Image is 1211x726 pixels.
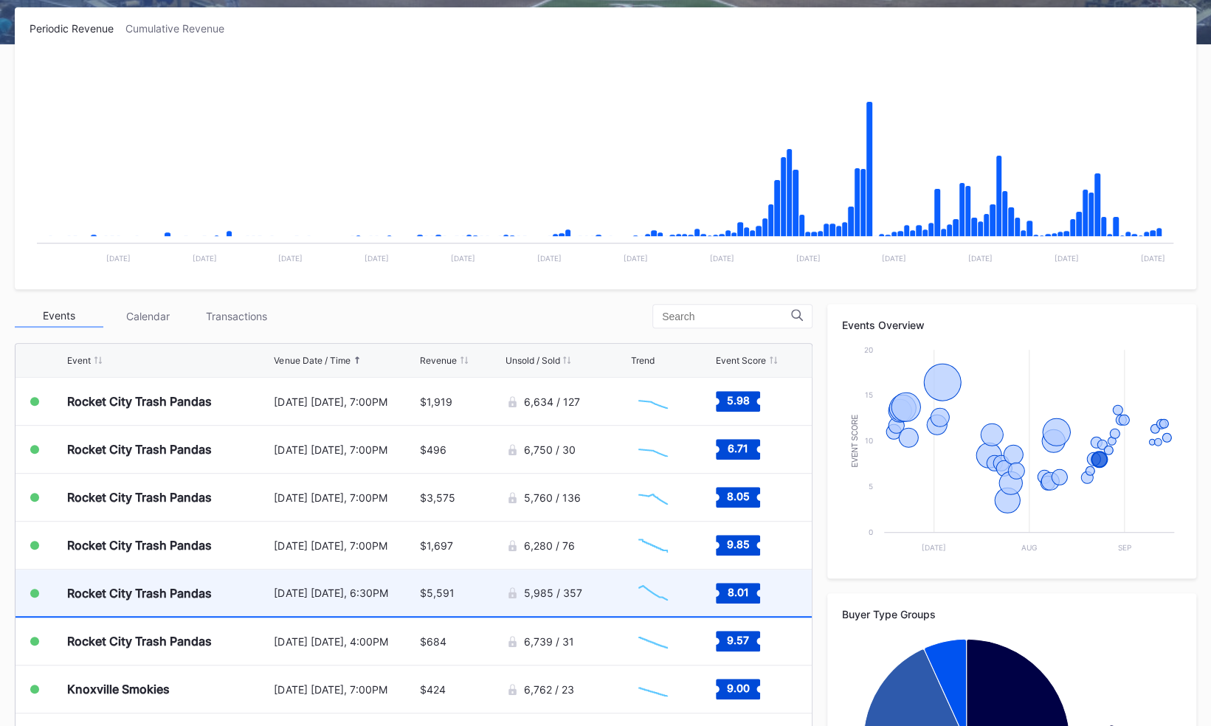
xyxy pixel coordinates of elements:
[882,254,906,263] text: [DATE]
[274,635,416,648] div: [DATE] [DATE], 4:00PM
[864,345,873,354] text: 20
[631,575,675,612] svg: Chart title
[631,623,675,660] svg: Chart title
[420,587,455,599] div: $5,591
[30,53,1181,274] svg: Chart title
[67,355,91,366] div: Event
[278,254,303,263] text: [DATE]
[922,543,946,552] text: [DATE]
[523,587,582,599] div: 5,985 / 357
[451,254,475,263] text: [DATE]
[420,491,455,504] div: $3,575
[727,585,748,598] text: 8.01
[420,355,457,366] div: Revenue
[631,355,655,366] div: Trend
[1141,254,1165,263] text: [DATE]
[716,355,766,366] div: Event Score
[125,22,236,35] div: Cumulative Revenue
[67,442,212,457] div: Rocket City Trash Pandas
[631,431,675,468] svg: Chart title
[523,539,574,552] div: 6,280 / 76
[274,539,416,552] div: [DATE] [DATE], 7:00PM
[274,443,416,456] div: [DATE] [DATE], 7:00PM
[842,608,1181,620] div: Buyer Type Groups
[631,479,675,516] svg: Chart title
[631,671,675,708] svg: Chart title
[505,355,559,366] div: Unsold / Sold
[274,683,416,696] div: [DATE] [DATE], 7:00PM
[728,442,748,454] text: 6.71
[869,482,873,491] text: 5
[67,682,170,696] div: Knoxville Smokies
[1055,254,1079,263] text: [DATE]
[726,538,749,550] text: 9.85
[727,634,749,646] text: 9.57
[103,305,192,328] div: Calendar
[968,254,993,263] text: [DATE]
[523,683,573,696] div: 6,762 / 23
[420,539,453,552] div: $1,697
[796,254,820,263] text: [DATE]
[274,491,416,504] div: [DATE] [DATE], 7:00PM
[710,254,734,263] text: [DATE]
[869,528,873,536] text: 0
[420,635,446,648] div: $684
[274,395,416,408] div: [DATE] [DATE], 7:00PM
[1021,543,1037,552] text: Aug
[15,305,103,328] div: Events
[726,394,749,407] text: 5.98
[420,683,446,696] div: $424
[842,342,1181,564] svg: Chart title
[67,586,212,601] div: Rocket City Trash Pandas
[67,394,212,409] div: Rocket City Trash Pandas
[631,527,675,564] svg: Chart title
[865,390,873,399] text: 15
[523,395,579,408] div: 6,634 / 127
[420,443,446,456] div: $496
[726,490,749,502] text: 8.05
[523,443,575,456] div: 6,750 / 30
[420,395,452,408] div: $1,919
[1118,543,1131,552] text: Sep
[192,305,280,328] div: Transactions
[842,319,1181,331] div: Events Overview
[631,383,675,420] svg: Chart title
[624,254,648,263] text: [DATE]
[523,491,580,504] div: 5,760 / 136
[106,254,131,263] text: [DATE]
[365,254,389,263] text: [DATE]
[67,538,212,553] div: Rocket City Trash Pandas
[193,254,217,263] text: [DATE]
[274,587,416,599] div: [DATE] [DATE], 6:30PM
[523,635,573,648] div: 6,739 / 31
[537,254,562,263] text: [DATE]
[726,682,749,694] text: 9.00
[67,634,212,649] div: Rocket City Trash Pandas
[67,490,212,505] div: Rocket City Trash Pandas
[662,311,791,322] input: Search
[274,355,350,366] div: Venue Date / Time
[30,22,125,35] div: Periodic Revenue
[851,414,859,467] text: Event Score
[865,436,873,445] text: 10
